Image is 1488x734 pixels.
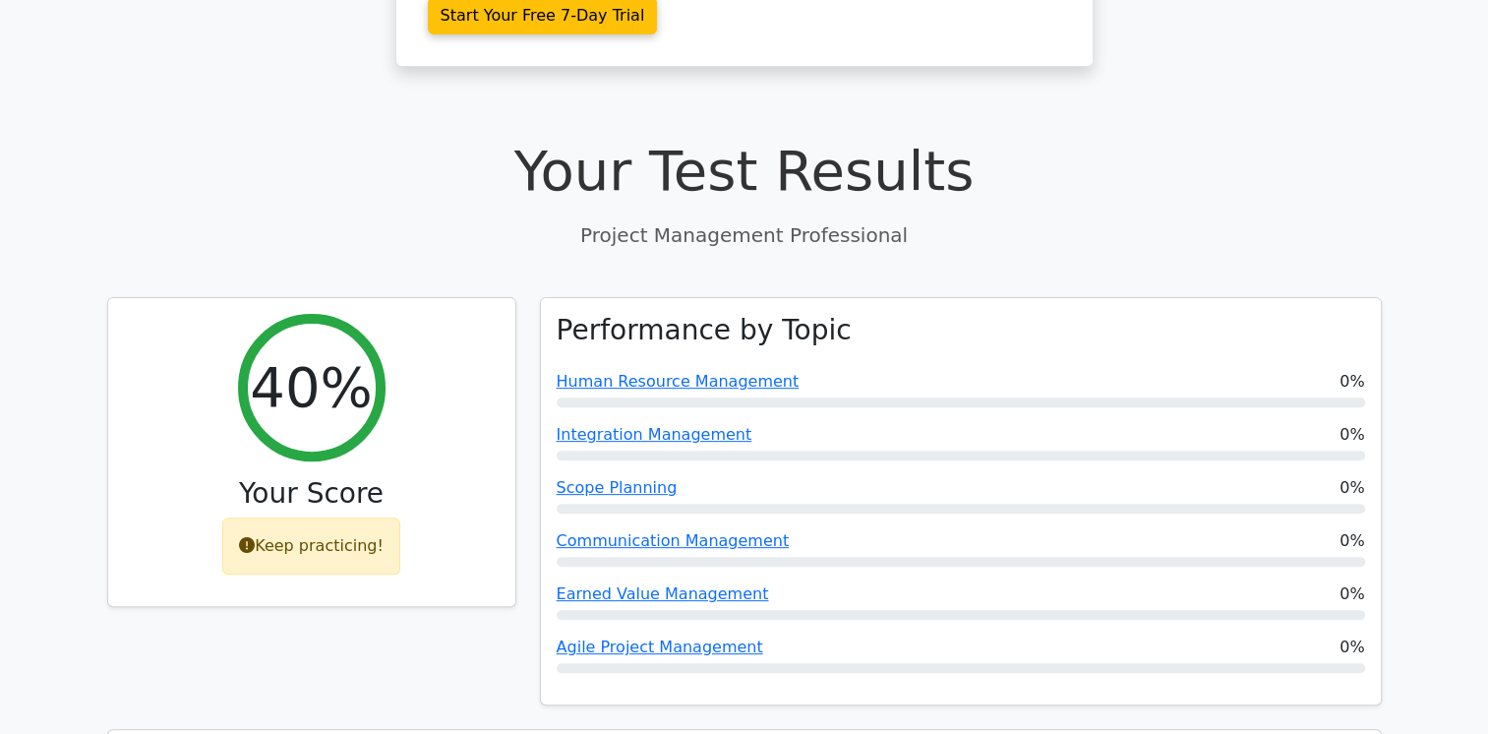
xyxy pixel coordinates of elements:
[557,584,769,603] a: Earned Value Management
[222,518,400,575] div: Keep practicing!
[557,425,752,444] a: Integration Management
[557,478,678,497] a: Scope Planning
[1339,636,1364,659] span: 0%
[124,477,500,511] h3: Your Score
[1339,423,1364,447] span: 0%
[1339,476,1364,500] span: 0%
[557,372,800,391] a: Human Resource Management
[557,314,852,347] h3: Performance by Topic
[1339,370,1364,394] span: 0%
[250,354,372,420] h2: 40%
[1339,529,1364,553] span: 0%
[107,138,1382,204] h1: Your Test Results
[107,220,1382,250] p: Project Management Professional
[557,531,790,550] a: Communication Management
[1339,582,1364,606] span: 0%
[557,638,763,656] a: Agile Project Management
